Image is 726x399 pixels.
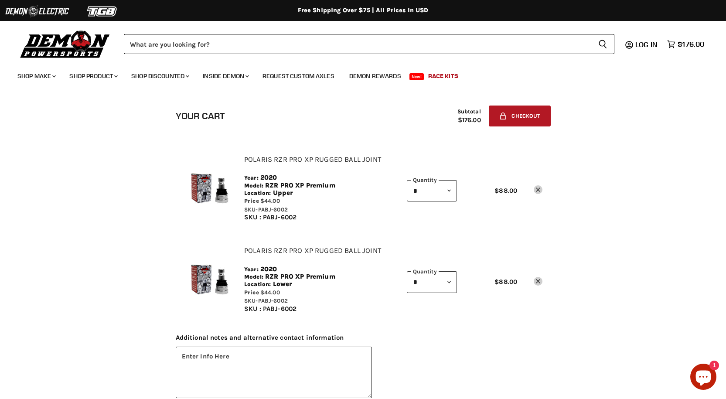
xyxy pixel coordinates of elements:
input: Search [124,34,591,54]
img: Polaris RZR PRO XP Rugged Ball Joint - SKU-PABJ-6002 [184,253,236,306]
a: Log in [631,41,663,48]
button: Checkout [489,106,550,126]
img: TGB Logo 2 [70,3,135,20]
span: SKU : PABJ-6002 [244,213,297,221]
span: Location: [244,281,271,287]
a: Polaris RZR PRO XP Rugged Ball Joint [244,246,381,255]
span: RZR PRO XP Premium [265,182,335,189]
span: 2020 [260,266,277,273]
form: Product [124,34,614,54]
h1: Your cart [176,111,225,121]
select: Quantity [407,271,457,293]
img: Polaris RZR PRO XP Rugged Ball Joint - SKU-PABJ-6002 [184,162,236,215]
span: Model: [244,273,263,280]
a: Polaris RZR PRO XP Rugged Ball Joint [244,155,381,164]
a: remove Polaris RZR PRO XP Rugged Ball Joint [534,185,542,194]
span: Model: [244,182,263,189]
a: $176.00 [663,38,709,51]
span: Price [244,289,259,296]
span: SKU : PABJ-6002 [244,305,297,313]
div: SKU-PABJ-6002 [244,297,381,305]
span: New! [409,73,424,80]
div: Free Shipping Over $75 | All Prices In USD [14,7,712,14]
span: Year: [244,174,259,181]
span: $176.00 [457,116,481,124]
span: Price [244,198,259,204]
button: Search [591,34,614,54]
span: $88.00 [494,278,517,286]
span: Log in [635,40,658,49]
select: Quantity [407,180,457,201]
div: Subtotal [457,108,481,124]
a: Demon Rewards [343,67,408,85]
span: $44.00 [260,198,280,204]
span: 2020 [260,174,277,181]
a: Request Custom Axles [256,67,341,85]
a: remove Polaris RZR PRO XP Rugged Ball Joint [534,277,542,286]
div: SKU-PABJ-6002 [244,205,381,214]
span: Location: [244,190,271,196]
span: $44.00 [260,289,280,296]
span: Additional notes and alternative contact information [176,334,551,341]
a: Inside Demon [196,67,254,85]
span: Lower [273,280,292,288]
a: Race Kits [422,67,465,85]
img: Demon Powersports [17,28,113,59]
span: $176.00 [678,40,704,48]
span: Year: [244,266,259,273]
a: Shop Product [63,67,123,85]
span: Upper [273,189,293,197]
a: Shop Make [11,67,61,85]
inbox-online-store-chat: Shopify online store chat [688,364,719,392]
span: $88.00 [494,187,517,194]
a: Shop Discounted [125,67,194,85]
img: Demon Electric Logo 2 [4,3,70,20]
ul: Main menu [11,64,702,85]
span: RZR PRO XP Premium [265,273,335,280]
